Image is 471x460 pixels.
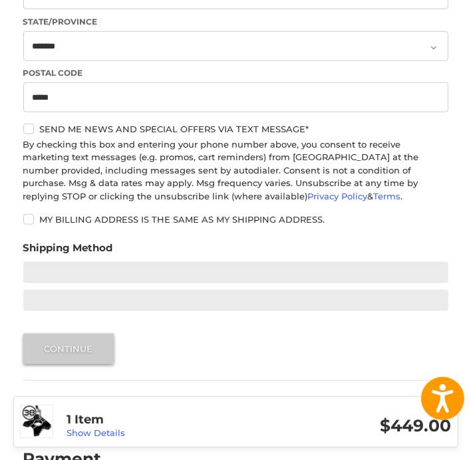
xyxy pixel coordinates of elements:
[23,67,448,79] label: Postal Code
[67,427,125,438] a: Show Details
[23,124,448,134] label: Send me news and special offers via text message*
[23,16,448,28] label: State/Province
[23,334,114,364] button: Continue
[67,412,259,427] h3: 1 Item
[23,138,448,203] div: By checking this box and entering your phone number above, you consent to receive marketing text ...
[308,191,368,201] a: Privacy Policy
[23,241,113,262] legend: Shipping Method
[23,214,448,225] label: My billing address is the same as my shipping address.
[21,405,53,437] img: Evnroll 38 Tour Spec Zero Z1 Black Putter
[374,191,401,201] a: Terms
[259,415,451,436] h3: $449.00
[361,424,471,460] iframe: Google Customer Reviews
